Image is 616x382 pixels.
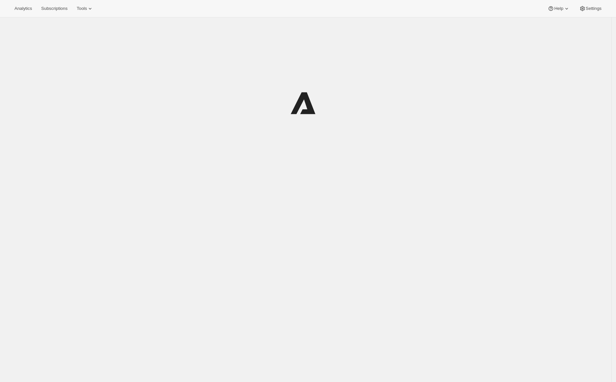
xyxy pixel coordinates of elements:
[544,4,574,13] button: Help
[575,4,605,13] button: Settings
[586,6,602,11] span: Settings
[14,6,32,11] span: Analytics
[11,4,36,13] button: Analytics
[77,6,87,11] span: Tools
[41,6,67,11] span: Subscriptions
[37,4,71,13] button: Subscriptions
[554,6,563,11] span: Help
[73,4,97,13] button: Tools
